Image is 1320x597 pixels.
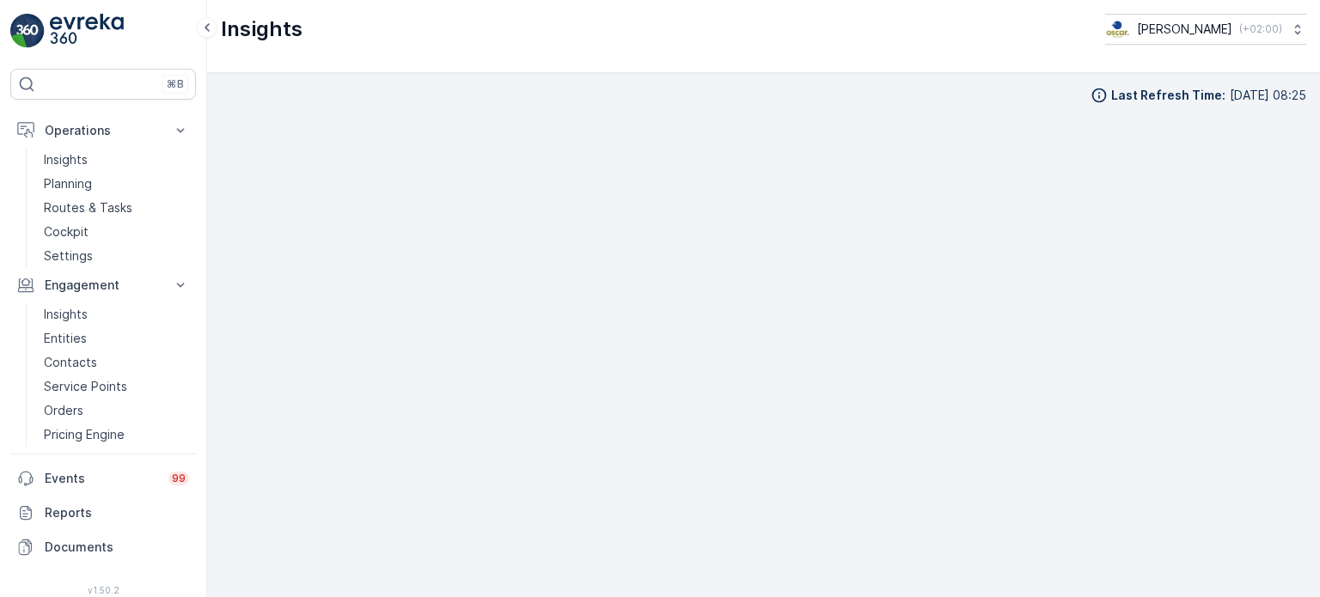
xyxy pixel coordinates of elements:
p: Insights [44,306,88,323]
p: Settings [44,247,93,265]
p: Entities [44,330,87,347]
a: Reports [10,496,196,530]
a: Events99 [10,461,196,496]
img: logo_light-DOdMpM7g.png [50,14,124,48]
a: Service Points [37,375,196,399]
a: Routes & Tasks [37,196,196,220]
p: Operations [45,122,162,139]
button: [PERSON_NAME](+02:00) [1105,14,1306,45]
span: v 1.50.2 [10,585,196,595]
p: ⌘B [167,77,184,91]
p: [DATE] 08:25 [1230,87,1306,104]
p: 99 [172,472,186,485]
a: Cockpit [37,220,196,244]
p: Contacts [44,354,97,371]
p: Orders [44,402,83,419]
a: Settings [37,244,196,268]
p: Events [45,470,158,487]
p: Insights [44,151,88,168]
p: ( +02:00 ) [1239,22,1282,36]
p: Insights [221,15,302,43]
a: Pricing Engine [37,423,196,447]
a: Orders [37,399,196,423]
p: Cockpit [44,223,89,241]
a: Entities [37,326,196,350]
p: Service Points [44,378,127,395]
a: Documents [10,530,196,564]
img: basis-logo_rgb2x.png [1105,20,1130,39]
button: Engagement [10,268,196,302]
a: Insights [37,148,196,172]
p: Pricing Engine [44,426,125,443]
p: Last Refresh Time : [1111,87,1225,104]
p: Engagement [45,277,162,294]
button: Operations [10,113,196,148]
p: Documents [45,539,189,556]
p: Planning [44,175,92,192]
a: Contacts [37,350,196,375]
p: [PERSON_NAME] [1137,21,1232,38]
a: Planning [37,172,196,196]
p: Routes & Tasks [44,199,132,216]
a: Insights [37,302,196,326]
p: Reports [45,504,189,521]
img: logo [10,14,45,48]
